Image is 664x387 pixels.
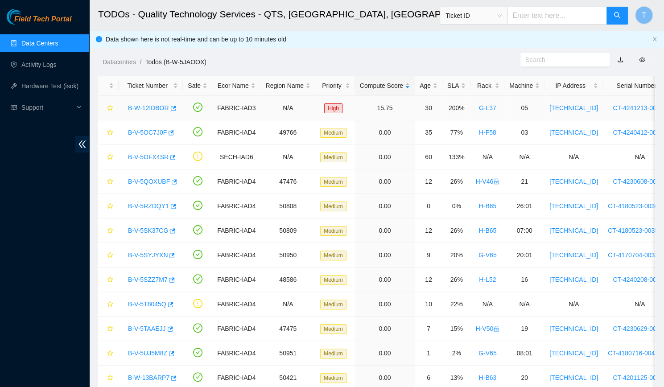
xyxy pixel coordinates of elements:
[103,101,114,115] button: star
[504,96,544,120] td: 05
[193,225,202,235] span: check-circle
[442,243,470,268] td: 20%
[260,268,315,292] td: 48586
[212,317,260,341] td: FABRIC-IAD4
[212,145,260,169] td: SECH-IAD6
[107,350,113,357] span: star
[103,346,114,360] button: star
[128,251,168,259] a: B-V-5SYJYXN
[128,178,170,185] a: B-V-5QOXUBF
[415,169,442,194] td: 12
[107,203,113,210] span: star
[355,194,415,218] td: 0.00
[193,176,202,185] span: check-circle
[355,317,415,341] td: 0.00
[504,145,544,169] td: N/A
[478,374,496,381] a: H-B63
[639,57,645,63] span: eye
[320,300,346,309] span: Medium
[107,301,113,308] span: star
[504,243,544,268] td: 20:01
[212,292,260,317] td: FABRIC-IAD4
[549,227,598,234] a: [TECHNICAL_ID]
[478,251,496,259] a: G-V65
[128,301,166,308] a: B-V-5T8045Q
[475,178,499,185] a: H-V46lock
[212,243,260,268] td: FABRIC-IAD4
[652,37,657,42] button: close
[7,9,45,25] img: Akamai Technologies
[128,227,168,234] a: B-V-5SK37CG
[320,128,346,138] span: Medium
[212,341,260,366] td: FABRIC-IAD4
[355,341,415,366] td: 0.00
[479,129,496,136] a: H-F58
[320,373,346,383] span: Medium
[193,127,202,136] span: check-circle
[504,194,544,218] td: 26:01
[320,202,346,211] span: Medium
[260,243,315,268] td: 50950
[355,292,415,317] td: 0.00
[212,194,260,218] td: FABRIC-IAD4
[103,272,114,287] button: star
[415,145,442,169] td: 60
[415,243,442,268] td: 9
[103,248,114,262] button: star
[193,274,202,284] span: check-circle
[478,227,496,234] a: H-B65
[193,299,202,308] span: exclamation-circle
[549,350,598,357] a: [TECHNICAL_ID]
[442,96,470,120] td: 200%
[442,218,470,243] td: 26%
[544,292,603,317] td: N/A
[635,6,653,24] button: T
[549,178,598,185] a: [TECHNICAL_ID]
[415,96,442,120] td: 30
[11,104,17,111] span: read
[549,374,598,381] a: [TECHNICAL_ID]
[145,58,206,66] a: Todos (B-W-5JAOOX)
[475,325,499,332] a: H-V50lock
[355,145,415,169] td: 0.00
[103,174,114,189] button: star
[212,96,260,120] td: FABRIC-IAD3
[193,103,202,112] span: check-circle
[260,96,315,120] td: N/A
[355,169,415,194] td: 0.00
[504,268,544,292] td: 16
[442,341,470,366] td: 2%
[504,317,544,341] td: 19
[642,10,646,21] span: T
[479,276,496,283] a: H-L52
[504,218,544,243] td: 07:00
[320,177,346,187] span: Medium
[103,150,114,164] button: star
[320,226,346,236] span: Medium
[442,120,470,145] td: 77%
[107,325,113,333] span: star
[355,120,415,145] td: 0.00
[320,251,346,260] span: Medium
[75,136,89,152] span: double-left
[103,371,114,385] button: star
[107,154,113,161] span: star
[478,350,496,357] a: G-V65
[320,324,346,334] span: Medium
[128,276,168,283] a: B-V-5SZZ7M7
[107,178,113,185] span: star
[260,169,315,194] td: 47476
[193,323,202,333] span: check-circle
[107,105,113,112] span: star
[260,145,315,169] td: N/A
[212,169,260,194] td: FABRIC-IAD4
[415,341,442,366] td: 1
[128,104,169,111] a: B-W-12IDBOR
[614,12,621,20] span: search
[324,103,342,113] span: High
[544,145,603,169] td: N/A
[212,218,260,243] td: FABRIC-IAD4
[103,297,114,311] button: star
[193,250,202,259] span: check-circle
[260,218,315,243] td: 50809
